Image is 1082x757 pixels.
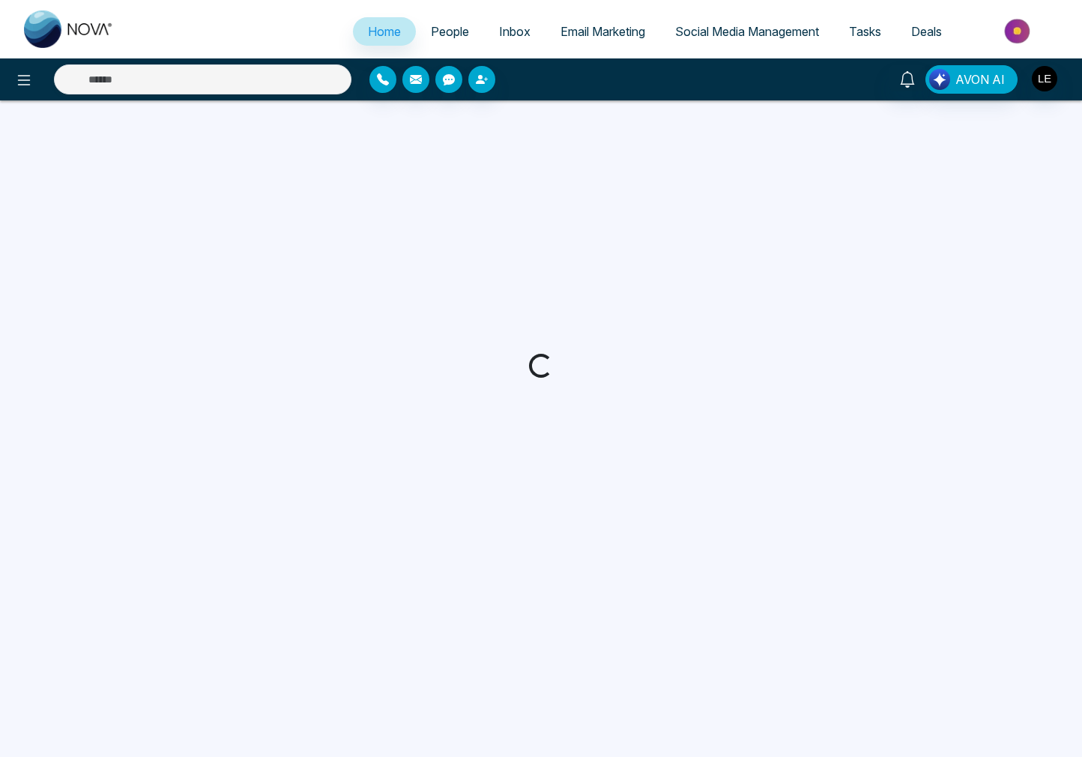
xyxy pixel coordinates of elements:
[675,24,819,39] span: Social Media Management
[896,17,957,46] a: Deals
[955,70,1005,88] span: AVON AI
[834,17,896,46] a: Tasks
[1032,66,1057,91] img: User Avatar
[911,24,942,39] span: Deals
[499,24,531,39] span: Inbox
[964,14,1073,48] img: Market-place.gif
[431,24,469,39] span: People
[545,17,660,46] a: Email Marketing
[24,10,114,48] img: Nova CRM Logo
[660,17,834,46] a: Social Media Management
[484,17,545,46] a: Inbox
[353,17,416,46] a: Home
[560,24,645,39] span: Email Marketing
[416,17,484,46] a: People
[849,24,881,39] span: Tasks
[925,65,1018,94] button: AVON AI
[368,24,401,39] span: Home
[929,69,950,90] img: Lead Flow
